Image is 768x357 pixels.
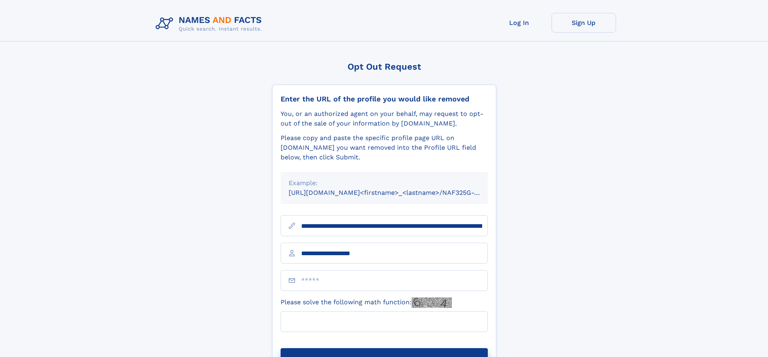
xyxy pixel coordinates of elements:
[289,189,503,196] small: [URL][DOMAIN_NAME]<firstname>_<lastname>/NAF325G-xxxxxxxx
[281,95,488,103] div: Enter the URL of the profile you would like removed
[281,133,488,162] div: Please copy and paste the specific profile page URL on [DOMAIN_NAME] you want removed into the Pr...
[289,178,480,188] div: Example:
[281,109,488,128] div: You, or an authorized agent on your behalf, may request to opt-out of the sale of your informatio...
[272,62,496,72] div: Opt Out Request
[552,13,616,33] a: Sign Up
[152,13,268,35] img: Logo Names and Facts
[487,13,552,33] a: Log In
[281,297,452,308] label: Please solve the following math function:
